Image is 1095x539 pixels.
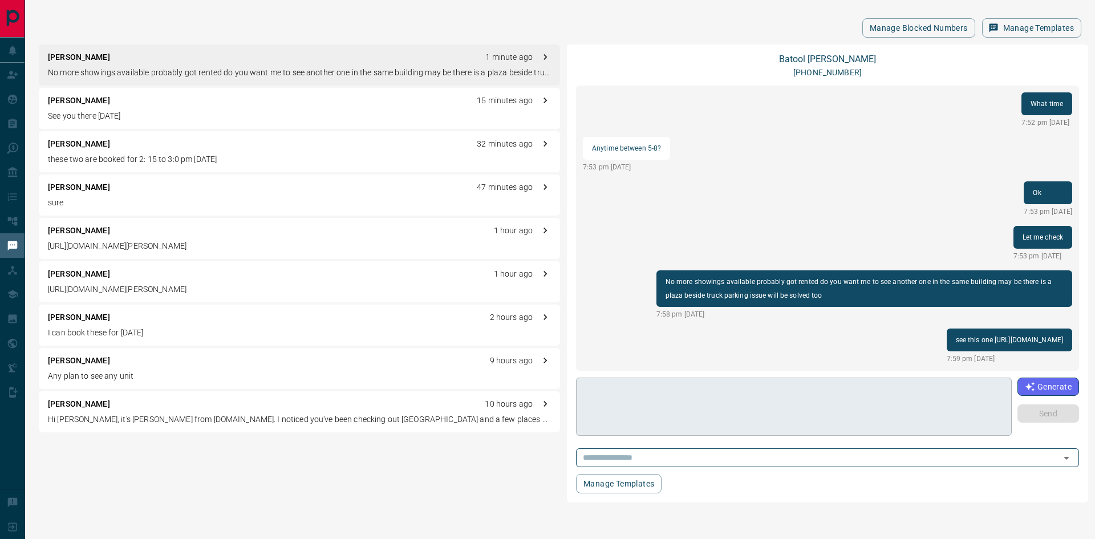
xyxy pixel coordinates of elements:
[1017,378,1079,396] button: Generate
[1058,450,1074,466] button: Open
[1023,230,1063,244] p: Let me check
[956,333,1064,347] p: see this one [URL][DOMAIN_NAME]
[1033,186,1063,200] p: Ok
[490,355,533,367] p: 9 hours ago
[477,95,533,107] p: 15 minutes ago
[485,51,533,63] p: 1 minute ago
[48,153,551,165] p: these two are booked for 2: 15 to 3:0 pm [DATE]
[982,18,1081,38] button: Manage Templates
[48,327,551,339] p: I can book these for [DATE]
[779,54,876,64] a: Batool [PERSON_NAME]
[1013,251,1072,261] p: 7:53 pm [DATE]
[592,141,661,155] p: Anytime between 5-8?
[48,225,110,237] p: [PERSON_NAME]
[48,283,551,295] p: [URL][DOMAIN_NAME][PERSON_NAME]
[494,268,533,280] p: 1 hour ago
[48,414,551,425] p: Hi [PERSON_NAME], it's [PERSON_NAME] from [DOMAIN_NAME]. I noticed you've been checking out [GEOG...
[48,181,110,193] p: [PERSON_NAME]
[1031,97,1063,111] p: What time
[656,309,1072,319] p: 7:58 pm [DATE]
[862,18,975,38] button: Manage Blocked Numbers
[477,138,533,150] p: 32 minutes ago
[666,275,1063,302] p: No more showings available probably got rented do you want me to see another one in the same buil...
[48,311,110,323] p: [PERSON_NAME]
[576,474,662,493] button: Manage Templates
[48,355,110,367] p: [PERSON_NAME]
[793,67,862,79] p: [PHONE_NUMBER]
[490,311,533,323] p: 2 hours ago
[48,268,110,280] p: [PERSON_NAME]
[48,110,551,122] p: See you there [DATE]
[477,181,533,193] p: 47 minutes ago
[1024,206,1072,217] p: 7:53 pm [DATE]
[48,95,110,107] p: [PERSON_NAME]
[947,354,1073,364] p: 7:59 pm [DATE]
[48,138,110,150] p: [PERSON_NAME]
[1021,117,1072,128] p: 7:52 pm [DATE]
[48,240,551,252] p: [URL][DOMAIN_NAME][PERSON_NAME]
[583,162,670,172] p: 7:53 pm [DATE]
[494,225,533,237] p: 1 hour ago
[485,398,533,410] p: 10 hours ago
[48,398,110,410] p: [PERSON_NAME]
[48,67,551,79] p: No more showings available probably got rented do you want me to see another one in the same buil...
[48,197,551,209] p: sure
[48,370,551,382] p: Any plan to see any unit
[48,51,110,63] p: [PERSON_NAME]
